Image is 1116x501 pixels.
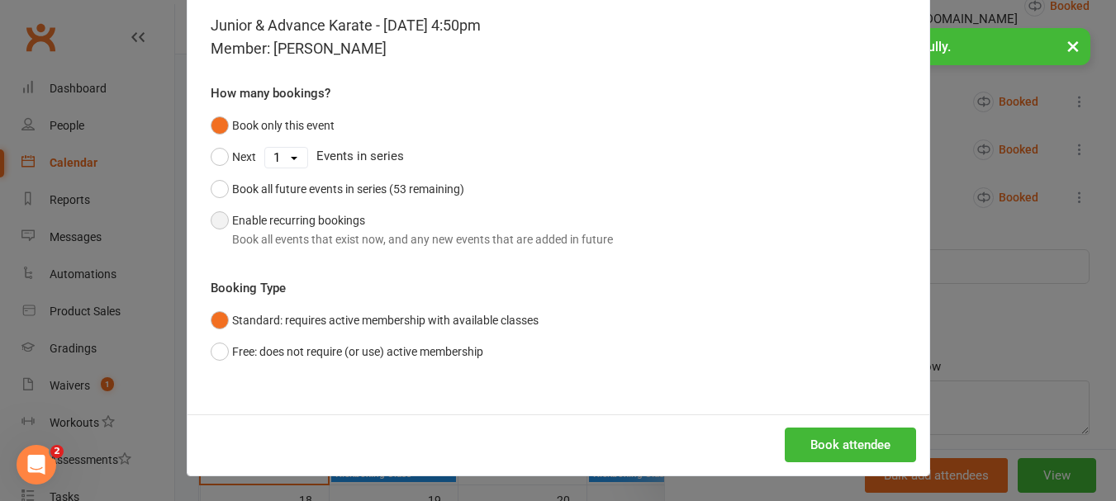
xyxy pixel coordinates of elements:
[211,14,906,60] div: Junior & Advance Karate - [DATE] 4:50pm Member: [PERSON_NAME]
[17,445,56,484] iframe: Intercom live chat
[232,230,613,248] div: Book all events that exist now, and any new events that are added in future
[211,336,483,367] button: Free: does not require (or use) active membership
[211,83,330,103] label: How many bookings?
[211,205,613,255] button: Enable recurring bookingsBook all events that exist now, and any new events that are added in future
[211,305,539,336] button: Standard: requires active membership with available classes
[211,141,256,173] button: Next
[211,278,286,298] label: Booking Type
[232,180,464,198] div: Book all future events in series (53 remaining)
[211,141,906,173] div: Events in series
[50,445,64,458] span: 2
[785,428,916,462] button: Book attendee
[211,173,464,205] button: Book all future events in series (53 remaining)
[211,110,335,141] button: Book only this event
